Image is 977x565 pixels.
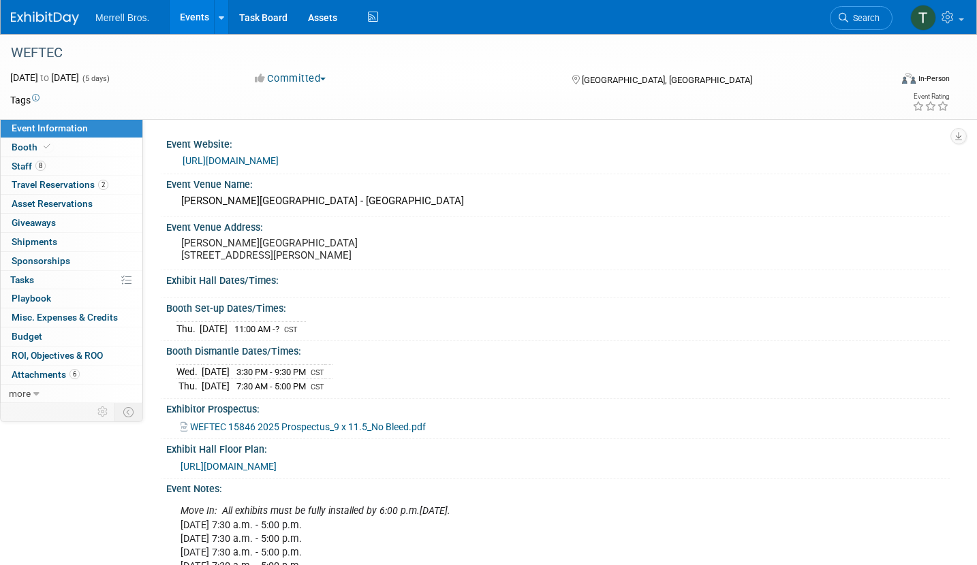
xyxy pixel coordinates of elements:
[38,72,51,83] span: to
[190,421,426,432] span: WEFTEC 15846 2025 Prospectus_9 x 11.5_No Bleed.pdf
[166,174,950,191] div: Event Venue Name:
[35,161,46,171] span: 8
[166,439,950,456] div: Exhibit Hall Floor Plan:
[202,364,230,379] td: [DATE]
[176,379,202,393] td: Thu.
[95,12,149,23] span: Merrell Bros.
[12,217,56,228] span: Giveaways
[236,367,306,377] span: 3:30 PM - 9:30 PM
[6,41,870,65] div: WEFTEC
[275,324,279,334] span: ?
[10,72,79,83] span: [DATE] [DATE]
[1,308,142,327] a: Misc. Expenses & Credits
[181,237,478,261] pre: [PERSON_NAME][GEOGRAPHIC_DATA] [STREET_ADDRESS][PERSON_NAME]
[12,198,93,209] span: Asset Reservations
[12,236,57,247] span: Shipments
[12,142,53,152] span: Booth
[176,364,202,379] td: Wed.
[11,12,79,25] img: ExhibitDay
[81,74,110,83] span: (5 days)
[848,13,880,23] span: Search
[12,161,46,172] span: Staff
[1,252,142,270] a: Sponsorships
[12,350,103,361] span: ROI, Objectives & ROO
[12,123,88,133] span: Event Information
[1,157,142,176] a: Staff8
[910,5,936,31] img: Theresa Lucas
[98,180,108,190] span: 2
[830,6,893,30] a: Search
[69,369,80,379] span: 6
[1,119,142,138] a: Event Information
[12,179,108,190] span: Travel Reservations
[166,270,950,287] div: Exhibit Hall Dates/Times:
[810,71,950,91] div: Event Format
[9,388,31,399] span: more
[166,341,950,358] div: Booth Dismantle Dates/Times:
[10,274,34,285] span: Tasks
[311,383,324,391] span: CST
[311,368,324,377] span: CST
[12,293,51,304] span: Playbook
[236,381,306,391] span: 7:30 AM - 5:00 PM
[202,379,230,393] td: [DATE]
[902,73,916,84] img: Format-Inperson.png
[1,233,142,251] a: Shipments
[166,298,950,315] div: Booth Set-up Dates/Times:
[1,195,142,213] a: Asset Reservations
[176,321,200,336] td: Thu.
[10,93,40,107] td: Tags
[181,505,450,517] i: Move In: All exhibits must be fully installed by 6:00 p.m.[DATE].
[183,155,279,166] a: [URL][DOMAIN_NAME]
[12,369,80,380] span: Attachments
[176,191,940,212] div: [PERSON_NAME][GEOGRAPHIC_DATA] - [GEOGRAPHIC_DATA]
[1,327,142,346] a: Budget
[1,271,142,289] a: Tasks
[1,138,142,157] a: Booth
[166,217,950,234] div: Event Venue Address:
[181,461,277,472] a: [URL][DOMAIN_NAME]
[250,71,331,86] button: Committed
[181,421,426,432] a: WEFTEC 15846 2025 Prospectus_9 x 11.5_No Bleed.pdf
[918,74,950,84] div: In-Person
[582,75,752,85] span: [GEOGRAPHIC_DATA], [GEOGRAPHIC_DATA]
[1,176,142,194] a: Travel Reservations2
[200,321,228,336] td: [DATE]
[12,331,42,342] span: Budget
[166,399,950,416] div: Exhibitor Prospectus:
[234,324,281,334] span: 11:00 AM -
[12,312,118,323] span: Misc. Expenses & Credits
[284,325,298,334] span: CST
[12,255,70,266] span: Sponsorships
[1,289,142,308] a: Playbook
[912,93,949,100] div: Event Rating
[115,403,143,421] td: Toggle Event Tabs
[166,134,950,151] div: Event Website:
[44,143,50,150] i: Booth reservation complete
[1,385,142,403] a: more
[1,214,142,232] a: Giveaways
[1,366,142,384] a: Attachments6
[166,479,950,496] div: Event Notes:
[1,346,142,365] a: ROI, Objectives & ROO
[91,403,115,421] td: Personalize Event Tab Strip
